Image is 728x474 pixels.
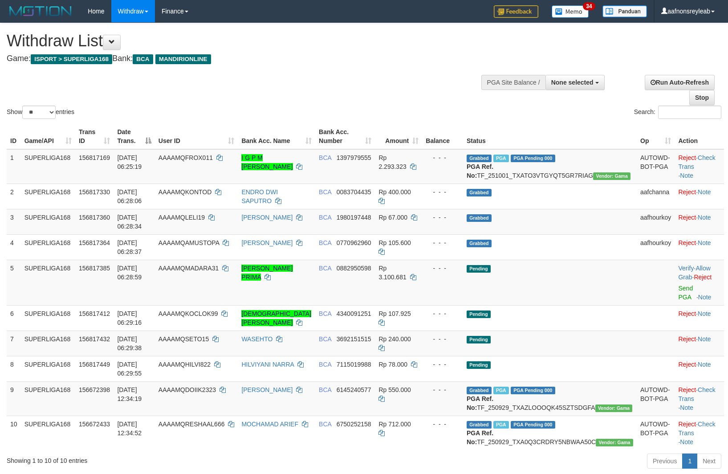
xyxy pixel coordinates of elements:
td: · [675,184,724,209]
span: AAAAMQKOCLOK99 [159,310,218,317]
a: HILVIYANI NARRA [241,361,294,368]
td: · [675,209,724,234]
span: Vendor URL: https://trx31.1velocity.biz [595,405,633,412]
a: Send PGA [678,285,693,301]
a: Note [698,310,711,317]
td: SUPERLIGA168 [21,381,75,416]
span: PGA Pending [511,421,555,429]
th: Amount: activate to sort column ascending [375,124,422,149]
span: Grabbed [467,387,492,394]
span: [DATE] 06:29:16 [117,310,142,326]
div: - - - [426,385,460,394]
div: - - - [426,213,460,222]
span: Copy 0083704435 to clipboard [337,188,371,196]
span: [DATE] 06:29:38 [117,335,142,351]
span: Rp 107.925 [378,310,411,317]
span: BCA [319,214,331,221]
a: WASEHTO [241,335,272,343]
a: Note [680,438,693,445]
span: Grabbed [467,155,492,162]
h1: Withdraw List [7,32,476,50]
span: ISPORT > SUPERLIGA168 [31,54,112,64]
td: SUPERLIGA168 [21,260,75,305]
label: Search: [634,106,721,119]
div: Showing 1 to 10 of 10 entries [7,453,297,465]
span: Rp 550.000 [378,386,411,393]
span: [DATE] 12:34:52 [117,421,142,437]
a: Note [680,172,693,179]
a: [PERSON_NAME] PRIMA [241,265,293,281]
div: - - - [426,335,460,343]
span: 156672398 [79,386,110,393]
label: Show entries [7,106,74,119]
a: Reject [678,214,696,221]
span: 156817432 [79,335,110,343]
td: TF_250929_TXAZLOOOQK45SZTSDGFA [463,381,637,416]
h4: Game: Bank: [7,54,476,63]
div: - - - [426,420,460,429]
a: Check Trans [678,421,715,437]
span: 34 [583,2,595,10]
span: BCA [319,310,331,317]
td: 1 [7,149,21,184]
a: Reject [678,421,696,428]
span: Rp 240.000 [378,335,411,343]
td: SUPERLIGA168 [21,416,75,450]
a: Reject [678,386,696,393]
span: Copy 1397979555 to clipboard [337,154,371,161]
span: Copy 3692151515 to clipboard [337,335,371,343]
span: AAAAMQAMUSTOPA [159,239,219,246]
a: [PERSON_NAME] [241,239,293,246]
div: - - - [426,188,460,196]
th: Status [463,124,637,149]
a: Previous [647,454,683,469]
a: Check Trans [678,386,715,402]
span: BCA [319,239,331,246]
a: MOCHAMAD ARIEF [241,421,298,428]
td: SUPERLIGA168 [21,149,75,184]
td: 3 [7,209,21,234]
span: [DATE] 06:25:19 [117,154,142,170]
span: BCA [133,54,153,64]
th: ID [7,124,21,149]
span: 156817330 [79,188,110,196]
a: Stop [689,90,715,105]
td: · · [675,260,724,305]
a: Reject [678,361,696,368]
b: PGA Ref. No: [467,429,493,445]
td: SUPERLIGA168 [21,209,75,234]
a: Run Auto-Refresh [645,75,715,90]
td: 2 [7,184,21,209]
span: Rp 3.100.681 [378,265,406,281]
span: 156817412 [79,310,110,317]
a: Note [680,404,693,411]
a: 1 [682,454,697,469]
span: [DATE] 06:28:59 [117,265,142,281]
td: SUPERLIGA168 [21,184,75,209]
span: Copy 6145240577 to clipboard [337,386,371,393]
td: · [675,356,724,381]
a: [PERSON_NAME] [241,386,293,393]
span: AAAAMQKONTOD [159,188,212,196]
a: Reject [678,310,696,317]
th: Game/API: activate to sort column ascending [21,124,75,149]
a: Next [697,454,721,469]
span: Vendor URL: https://trx31.1velocity.biz [593,172,630,180]
span: Marked by aafsoycanthlai [493,421,509,429]
a: Note [698,294,712,301]
a: Reject [678,335,696,343]
a: Verify [678,265,694,272]
a: [DEMOGRAPHIC_DATA][PERSON_NAME] [241,310,311,326]
td: · · [675,149,724,184]
span: Rp 2.293.323 [378,154,406,170]
span: 156817449 [79,361,110,368]
span: BCA [319,335,331,343]
button: None selected [545,75,605,90]
span: Copy 1980197448 to clipboard [337,214,371,221]
td: 4 [7,234,21,260]
span: Pending [467,336,491,343]
td: TF_251001_TXATO3VTGYQT5GR7RIAG [463,149,637,184]
td: 9 [7,381,21,416]
th: Balance [422,124,463,149]
td: AUTOWD-BOT-PGA [637,381,675,416]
